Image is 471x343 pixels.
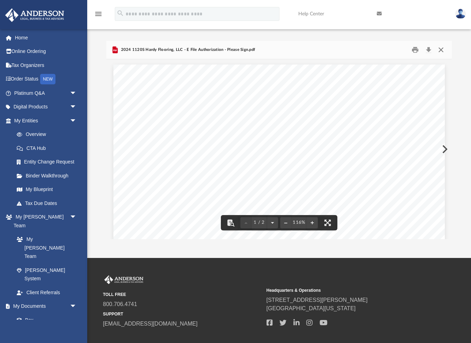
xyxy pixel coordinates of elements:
[137,152,139,156] span: 1
[368,178,370,182] span: 3
[10,313,80,327] a: Box
[5,100,87,114] a: Digital Productsarrow_drop_down
[156,131,187,136] span: BROTHERS
[190,131,233,136] span: CONTRACTING
[244,107,322,111] span: For use with Form 1120 series returns.
[10,169,87,183] a: Binder Walkthrough
[291,100,312,104] span: , 2024, ending
[103,301,137,307] a: 800.706.4741
[133,125,168,129] span: Name of corporation
[145,152,209,156] span: Total income (Form 1120, line 11)
[267,287,425,294] small: Headquarters & Operations
[196,138,233,143] span: (Whole dollars only)
[10,233,80,264] a: My [PERSON_NAME] Team
[145,191,193,195] span: Total income (Form 1120
[252,220,267,225] span: 1 / 2
[223,215,238,230] button: Toggle findbar
[267,305,356,311] a: [GEOGRAPHIC_DATA][US_STATE]
[94,10,103,18] i: menu
[103,275,145,284] img: Anderson Advisors Platinum Portal
[298,226,303,230] span: (b)
[211,152,357,156] span: ~~~~~~~~~~~~~~~~~~~~~~~~~~~~~~~~~~~~~~
[133,237,414,242] span: (direct debit) entry to the financial institution account indicated in the tax preparation softwa...
[190,100,259,104] span: For calendar year [DATE], or tax year beginning
[117,9,124,17] i: search
[145,165,233,169] span: Total income (Form 1120-F, Section II, line 11)
[5,31,87,45] a: Home
[435,44,447,55] button: Close
[70,210,84,224] span: arrow_drop_down
[149,226,154,230] span: (a)
[223,191,232,195] span: , line
[386,176,425,181] span: 1,010,973.
[133,226,148,230] span: the IRS
[10,128,87,142] a: Overview
[106,41,452,239] div: Preview
[267,297,368,303] a: [STREET_ADDRESS][PERSON_NAME]
[409,44,423,55] button: Print
[106,59,452,239] div: Document Viewer
[155,226,295,230] span: an acknowledgment of receipt or reason for rejection of the transmission,
[142,232,147,236] span: (c)
[135,196,150,201] span: Part II
[5,86,87,100] a: Platinum Q&Aarrow_drop_down
[103,311,262,317] small: SUPPORT
[94,13,103,18] a: menu
[10,141,87,155] a: CTA Hub
[5,114,87,128] a: My Entitiesarrow_drop_down
[137,178,139,182] span: 3
[70,114,84,128] span: arrow_drop_down
[320,215,335,230] button: Enter fullscreen
[133,107,179,111] span: Department of the Treasury
[10,183,84,197] a: My Blueprint
[135,137,149,143] span: Part I
[106,59,452,239] div: File preview
[267,215,278,230] button: Next page
[307,215,318,230] button: Zoom in
[40,74,55,84] div: NEW
[70,100,84,114] span: arrow_drop_down
[5,45,87,59] a: Online Ordering
[304,226,417,230] span: the reason for any delay in processing the return or refund,
[133,131,152,136] span: HARDY
[103,291,262,298] small: TOLL FREE
[137,191,139,195] span: 4
[133,232,141,236] span: and
[10,155,87,169] a: Entity Change Request
[5,72,87,86] a: Order StatusNEW
[422,44,435,55] button: Download
[5,210,84,233] a: My [PERSON_NAME] Teamarrow_drop_down
[236,111,330,115] span: Do not send to the IRS. Keep for your records.
[234,165,358,169] span: ~~~~~~~~~~~~~~~~~~~~~~~~~~~~~~~~
[384,97,419,100] span: OMB No. 1545-0123
[133,97,158,101] span: (Rev. [DATE])
[119,47,255,53] span: 2024 1120S Hardy Flooring, LLC - E File Authorization - Please Sign.pdf
[291,220,307,225] div: Current zoom level
[455,9,466,19] img: User Pic
[145,178,222,182] span: Total income (loss) (Form 1120-S, line 6)
[280,215,291,230] button: Zoom out
[137,165,139,169] span: 2
[70,86,84,100] span: arrow_drop_down
[10,196,87,210] a: Tax Due Dates
[5,299,84,313] a: My Documentsarrow_drop_down
[368,165,370,169] span: 2
[144,85,185,93] span: 8879-CORP
[237,131,248,136] span: LLC
[227,178,358,182] span: ~~~~~~~~~~~~~~~~~~~~~~~~~~~~~~~~~~
[368,191,370,195] span: 4
[10,285,84,299] a: Client Referrals
[251,191,252,195] span: )
[218,87,349,94] span: E-file Authorization for Corporations
[133,88,142,92] span: Form
[349,100,354,104] span: , 20
[164,137,194,143] span: Information
[368,152,370,157] span: 1
[367,125,423,129] span: Employer identification number
[252,215,267,230] button: 1 / 2
[103,321,197,327] a: [EMAIL_ADDRESS][DOMAIN_NAME]
[3,8,66,22] img: Anderson Advisors Platinum Portal
[220,116,339,120] span: Go to [DOMAIN_NAME][URL] for the latest information.
[162,196,417,201] span: Declaration and Signature Authorization of Officer. Be sure to get a copy of the corporation's re...
[133,209,417,214] span: income tax return and accompanying schedules and statements, and to the best of my knowledge and ...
